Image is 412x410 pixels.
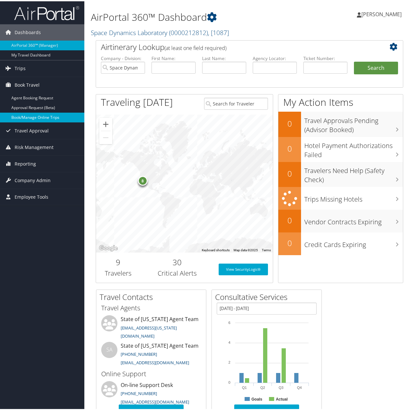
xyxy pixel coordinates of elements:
[145,255,209,267] h2: 30
[91,9,302,23] h1: AirPortal 360™ Dashboard
[91,27,229,36] a: Space Dynamics Laboratory
[279,384,284,388] text: Q3
[251,396,262,400] text: Goals
[138,174,148,184] div: 8
[15,23,41,39] span: Dashboards
[101,341,117,357] div: SA
[354,60,398,73] button: Search
[228,379,230,383] tspan: 0
[98,243,119,251] img: Google
[304,137,403,158] h3: Hotel Payment Authorizations Failed
[121,389,157,395] a: [PHONE_NUMBER]
[361,9,402,17] span: [PERSON_NAME]
[228,319,230,323] tspan: 6
[98,314,204,341] li: State of [US_STATE] Agent Team
[151,54,196,60] label: First Name:
[99,130,112,143] button: Zoom out
[99,117,112,130] button: Zoom in
[101,94,173,108] h1: Traveling [DATE]
[101,54,145,60] label: Company - Division:
[14,4,79,19] img: airportal-logo.png
[98,380,204,406] li: On-line Support Desk
[98,243,119,251] a: Open this area in Google Maps (opens a new window)
[260,384,265,388] text: Q2
[242,384,247,388] text: Q1
[276,396,288,400] text: Actual
[219,262,268,274] a: View SecurityLogic®
[208,27,229,36] span: , [ 1087 ]
[202,54,246,60] label: Last Name:
[15,188,48,204] span: Employee Tools
[303,54,347,60] label: Ticket Number:
[204,96,268,108] input: Search for Traveler
[278,167,301,178] h2: 0
[228,339,230,343] tspan: 4
[278,186,403,209] a: Trips Missing Hotels
[278,214,301,225] h2: 0
[297,384,302,388] text: Q4
[278,110,403,135] a: 0Travel Approvals Pending (Advisor Booked)
[278,117,301,128] h2: 0
[121,324,177,338] a: [EMAIL_ADDRESS][US_STATE][DOMAIN_NAME]
[278,161,403,186] a: 0Travelers Need Help (Safety Check)
[15,171,51,187] span: Company Admin
[304,236,403,248] h3: Credit Cards Expiring
[15,76,40,92] span: Book Travel
[278,94,403,108] h1: My Action Items
[304,162,403,183] h3: Travelers Need Help (Safety Check)
[101,302,201,311] h3: Travel Agents
[164,43,226,50] span: (at least one field required)
[278,142,301,153] h2: 0
[278,208,403,231] a: 0Vendor Contracts Expiring
[121,398,189,404] a: [EMAIL_ADDRESS][DOMAIN_NAME]
[262,247,271,251] a: Terms (opens in new tab)
[101,368,201,377] h3: Online Support
[15,59,26,75] span: Trips
[215,290,321,301] h2: Consultative Services
[101,40,372,51] h2: Airtinerary Lookup
[15,121,49,138] span: Travel Approval
[304,213,403,225] h3: Vendor Contracts Expiring
[304,190,403,203] h3: Trips Missing Hotels
[145,267,209,277] h3: Critical Alerts
[101,255,135,267] h2: 9
[278,236,301,247] h2: 0
[100,290,206,301] h2: Travel Contacts
[98,341,204,367] li: State of [US_STATE] Agent Team
[234,247,258,251] span: Map data ©2025
[169,27,208,36] span: ( 0000212812 )
[278,136,403,161] a: 0Hotel Payment Authorizations Failed
[228,359,230,363] tspan: 2
[15,155,36,171] span: Reporting
[202,247,230,251] button: Keyboard shortcuts
[15,138,54,154] span: Risk Management
[253,54,297,60] label: Agency Locator:
[278,231,403,254] a: 0Credit Cards Expiring
[121,350,157,356] a: [PHONE_NUMBER]
[121,358,189,364] a: [EMAIL_ADDRESS][DOMAIN_NAME]
[304,112,403,133] h3: Travel Approvals Pending (Advisor Booked)
[101,267,135,277] h3: Travelers
[357,3,408,23] a: [PERSON_NAME]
